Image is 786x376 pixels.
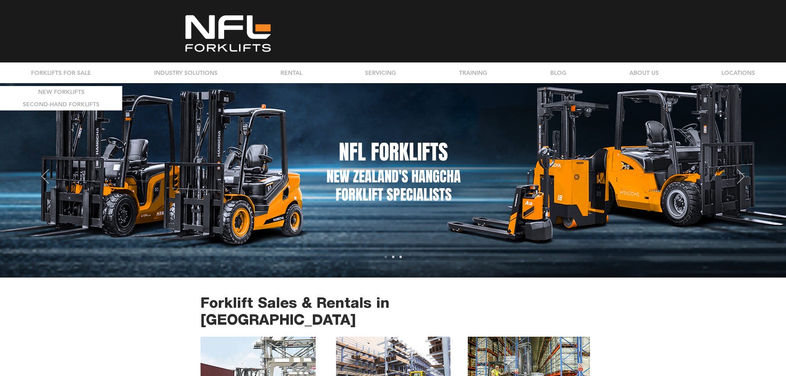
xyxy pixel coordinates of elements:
span: NFL FORKLIFTS [339,137,448,167]
div: LOCATIONS [690,62,786,83]
a: SERVICING [334,62,427,83]
button: Previous [41,169,49,185]
p: LOCATIONS [717,62,759,83]
p: SERVICING [361,62,400,83]
p: FORKLIFTS FOR SALE [27,62,95,83]
a: Slide 3 [399,256,402,258]
a: BLOG [518,62,597,83]
a: TRAINING [427,62,518,83]
nav: Slides [382,256,404,258]
a: Slide 2 [392,256,394,258]
p: ABOUT US [625,62,663,83]
button: Next [737,169,745,185]
a: INDUSTRY SOLUTIONS [122,62,249,83]
div: ABOUT US [597,62,690,83]
p: RENTAL [276,62,307,83]
p: BLOG [546,62,571,83]
span: NEW ZEALAND'S HANGCHA FORKLIFT SPECIALISTS [326,166,461,206]
a: RENTAL [249,62,334,83]
p: SECOND-HAND FORKLIFTS [20,98,102,110]
p: NEW FORKLIFTS [35,86,87,98]
a: Slide 1 [385,256,387,258]
img: NFL White_LG clearcut.png [181,13,276,54]
span: Forklift Sales & Rentals in [GEOGRAPHIC_DATA] [201,294,389,328]
p: INDUSTRY SOLUTIONS [150,62,222,83]
p: TRAINING [455,62,491,83]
